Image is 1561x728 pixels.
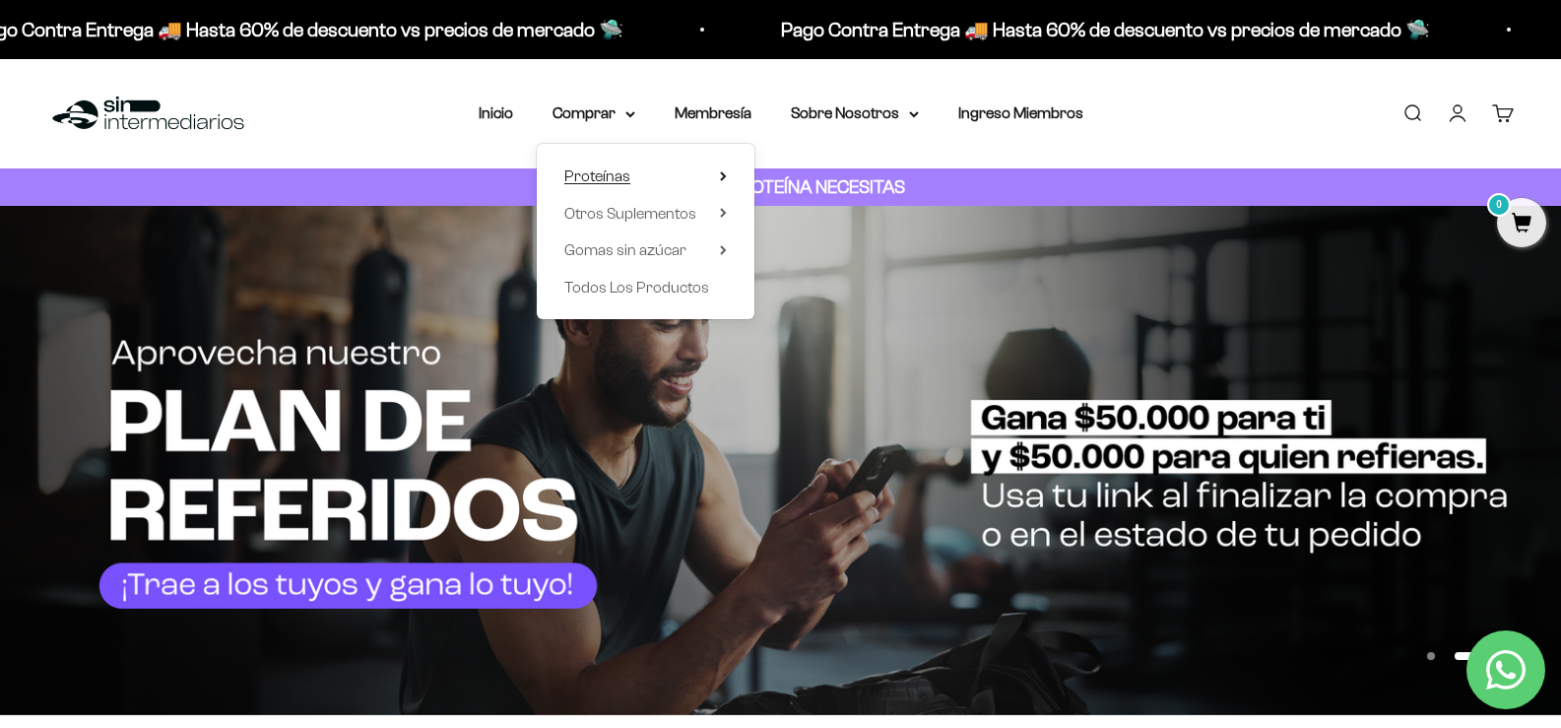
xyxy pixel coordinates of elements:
summary: Sobre Nosotros [791,100,919,126]
a: Ingreso Miembros [958,104,1083,121]
span: Gomas sin azúcar [564,241,686,258]
summary: Gomas sin azúcar [564,237,727,263]
summary: Otros Suplementos [564,201,727,227]
a: Inicio [479,104,513,121]
a: Todos Los Productos [564,275,727,300]
mark: 0 [1487,193,1511,217]
strong: CUANTA PROTEÍNA NECESITAS [656,176,905,197]
summary: Proteínas [564,164,727,189]
p: Pago Contra Entrega 🚚 Hasta 60% de descuento vs precios de mercado 🛸 [752,14,1401,45]
span: Otros Suplementos [564,205,696,222]
summary: Comprar [553,100,635,126]
span: Proteínas [564,167,630,184]
span: Todos Los Productos [564,279,709,296]
a: Membresía [675,104,751,121]
a: 0 [1497,214,1546,235]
